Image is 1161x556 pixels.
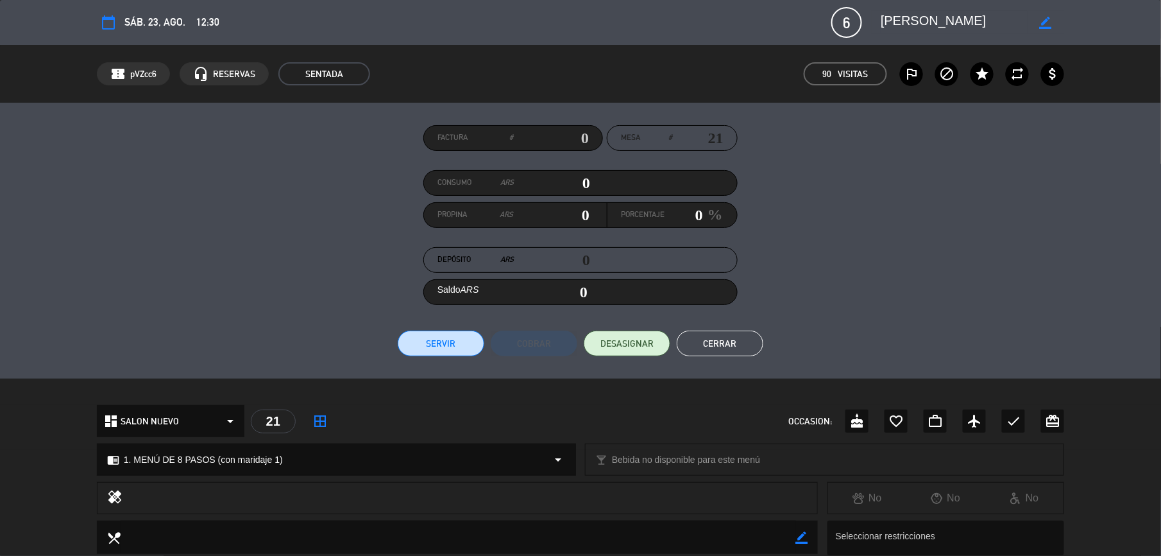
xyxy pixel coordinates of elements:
button: Cerrar [677,331,763,356]
input: 0 [513,205,589,225]
em: # [509,132,513,144]
span: sáb. 23, ago. [124,14,185,31]
i: border_all [312,413,328,429]
div: No [906,490,985,507]
span: SALON NUEVO [121,414,179,429]
span: RESERVAS [213,67,255,82]
span: pVZcc6 [130,67,157,82]
label: Porcentaje [621,209,665,222]
i: check [1006,413,1021,429]
input: 0 [665,205,703,225]
input: number [672,128,724,148]
span: 1. MENÚ DE 8 PASOS (con maridaje 1) [124,453,283,467]
i: favorite_border [888,413,904,429]
span: 90 [823,67,832,82]
span: Bebida no disponible para este menú [612,453,760,467]
i: chrome_reader_mode [107,454,119,466]
i: block [939,66,954,82]
span: DESASIGNAR [600,337,654,351]
label: Saldo [437,282,479,297]
span: SENTADA [278,62,370,85]
i: dashboard [103,413,119,429]
input: 0 [514,173,590,193]
em: Visitas [838,67,869,82]
i: healing [107,489,123,507]
i: border_color [796,532,808,544]
i: local_dining [106,530,121,544]
label: Factura [437,132,513,144]
button: Servir [398,331,484,356]
span: confirmation_number [110,66,126,82]
i: headset_mic [193,66,208,82]
button: calendar_today [97,11,120,34]
i: arrow_drop_down [550,452,566,467]
em: ARS [500,209,513,222]
input: 0 [513,128,589,148]
div: 21 [251,410,296,433]
span: 6 [831,7,862,38]
i: work_outline [928,413,943,429]
i: arrow_drop_down [223,413,238,429]
div: No [985,490,1064,507]
label: Propina [437,209,514,222]
em: # [668,132,672,144]
i: star [974,66,990,82]
i: outlined_flag [904,66,919,82]
em: % [703,202,723,227]
em: ARS [500,254,514,266]
button: DESASIGNAR [584,331,670,356]
label: Depósito [437,254,514,266]
i: border_color [1040,17,1052,29]
i: card_giftcard [1045,413,1060,429]
span: OCCASION: [788,414,832,429]
i: cake [849,413,865,429]
i: local_bar [595,454,607,466]
label: Consumo [437,177,514,189]
i: attach_money [1045,66,1060,82]
span: Mesa [621,132,640,144]
em: ARS [461,284,479,295]
em: ARS [500,177,514,189]
div: No [828,490,907,507]
i: repeat [1010,66,1025,82]
span: 12:30 [196,14,219,31]
button: Cobrar [491,331,577,356]
i: calendar_today [101,15,116,30]
i: airplanemode_active [967,413,982,429]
